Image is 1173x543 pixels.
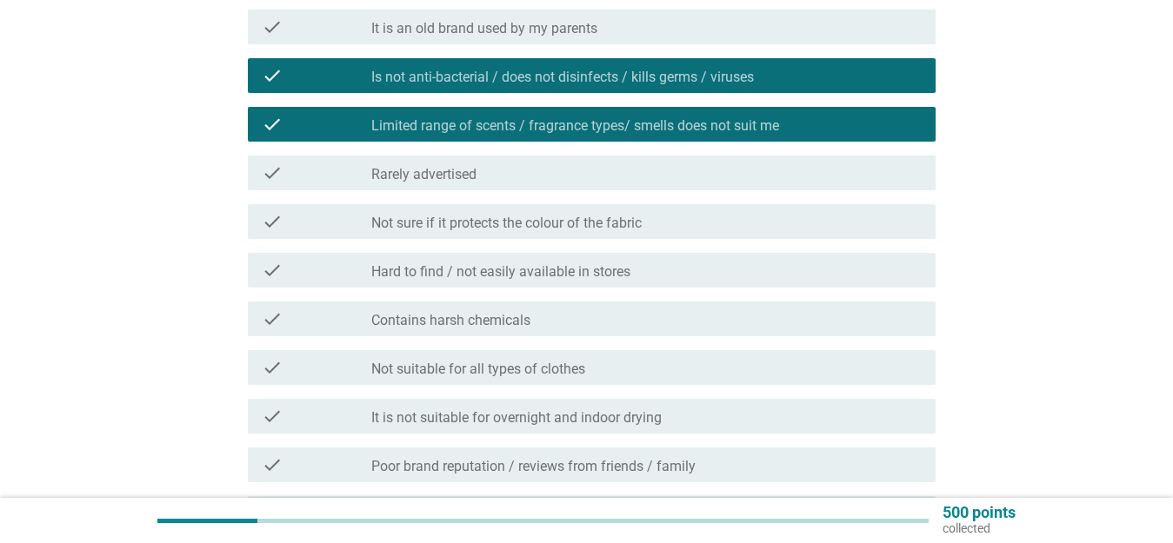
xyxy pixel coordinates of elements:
p: collected [943,520,1016,536]
i: check [262,260,283,281]
label: Contains harsh chemicals [371,312,530,329]
i: check [262,357,283,378]
i: check [262,454,283,475]
label: Not sure if it protects the colour of the fabric [371,215,642,232]
label: Hard to find / not easily available in stores [371,263,630,281]
label: Is not anti-bacterial / does not disinfects / kills germs / viruses [371,69,754,86]
i: check [262,406,283,427]
label: Rarely advertised [371,166,477,183]
i: check [262,162,283,183]
label: Poor brand reputation / reviews from friends / family [371,458,696,475]
p: 500 points [943,505,1016,520]
i: check [262,65,283,86]
label: It is not suitable for overnight and indoor drying [371,409,662,427]
i: check [262,308,283,329]
i: check [262,17,283,37]
i: check [262,211,283,232]
i: check [262,114,283,135]
label: Not suitable for all types of clothes [371,361,585,378]
label: Limited range of scents / fragrance types/ smells does not suit me [371,117,779,135]
label: It is an old brand used by my parents [371,20,597,37]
